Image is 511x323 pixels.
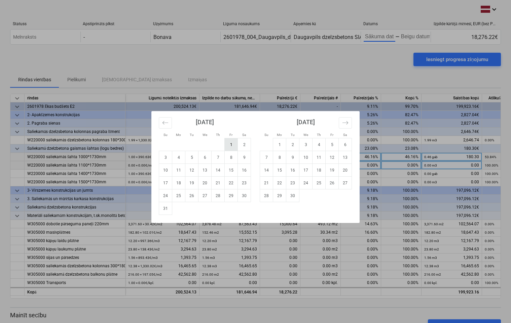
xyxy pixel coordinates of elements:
[326,164,339,177] td: Choose Friday, September 19, 2025 as your check-in date. It's available.
[172,189,185,202] td: Choose Monday, August 25, 2025 as your check-in date. It's available.
[317,133,321,137] small: Th
[225,164,238,177] td: Choose Friday, August 15, 2025 as your check-in date. It's available.
[151,111,360,223] div: Calendar
[238,164,251,177] td: Choose Saturday, August 16, 2025 as your check-in date. It's available.
[264,133,268,137] small: Su
[286,151,299,164] td: Choose Tuesday, September 9, 2025 as your check-in date. It's available.
[159,164,172,177] td: Choose Sunday, August 10, 2025 as your check-in date. It's available.
[299,151,313,164] td: Choose Wednesday, September 10, 2025 as your check-in date. It's available.
[212,189,225,202] td: Choose Thursday, August 28, 2025 as your check-in date. It's available.
[273,189,286,202] td: Choose Monday, September 29, 2025 as your check-in date. It's available.
[273,138,286,151] td: Choose Monday, September 1, 2025 as your check-in date. It's available.
[291,133,295,137] small: Tu
[260,177,273,189] td: Choose Sunday, September 21, 2025 as your check-in date. It's available.
[212,151,225,164] td: Choose Thursday, August 7, 2025 as your check-in date. It's available.
[225,138,238,151] td: Choose Friday, August 1, 2025 as your check-in date. It's available.
[260,151,273,164] td: Choose Sunday, September 7, 2025 as your check-in date. It's available.
[273,164,286,177] td: Choose Monday, September 15, 2025 as your check-in date. It's available.
[229,133,232,137] small: Fr
[176,133,181,137] small: Mo
[212,164,225,177] td: Choose Thursday, August 14, 2025 as your check-in date. It's available.
[225,189,238,202] td: Choose Friday, August 29, 2025 as your check-in date. It's available.
[185,151,198,164] td: Choose Tuesday, August 5, 2025 as your check-in date. It's available.
[313,151,326,164] td: Choose Thursday, September 11, 2025 as your check-in date. It's available.
[212,177,225,189] td: Choose Thursday, August 21, 2025 as your check-in date. It's available.
[260,164,273,177] td: Choose Sunday, September 14, 2025 as your check-in date. It's available.
[238,151,251,164] td: Choose Saturday, August 9, 2025 as your check-in date. It's available.
[172,164,185,177] td: Choose Monday, August 11, 2025 as your check-in date. It's available.
[286,189,299,202] td: Choose Tuesday, September 30, 2025 as your check-in date. It's available.
[260,189,273,202] td: Choose Sunday, September 28, 2025 as your check-in date. It's available.
[159,177,172,189] td: Choose Sunday, August 17, 2025 as your check-in date. It's available.
[313,177,326,189] td: Choose Thursday, September 25, 2025 as your check-in date. It's available.
[196,119,214,126] strong: [DATE]
[159,151,172,164] td: Choose Sunday, August 3, 2025 as your check-in date. It's available.
[159,117,172,129] button: Move backward to switch to the previous month.
[203,133,207,137] small: We
[185,177,198,189] td: Choose Tuesday, August 19, 2025 as your check-in date. It's available.
[198,189,212,202] td: Choose Wednesday, August 27, 2025 as your check-in date. It's available.
[159,202,172,215] td: Choose Sunday, August 31, 2025 as your check-in date. It's available.
[326,138,339,151] td: Choose Friday, September 5, 2025 as your check-in date. It's available.
[198,177,212,189] td: Choose Wednesday, August 20, 2025 as your check-in date. It's available.
[190,133,194,137] small: Tu
[238,189,251,202] td: Choose Saturday, August 30, 2025 as your check-in date. It's available.
[343,133,347,137] small: Sa
[198,151,212,164] td: Choose Wednesday, August 6, 2025 as your check-in date. It's available.
[286,138,299,151] td: Choose Tuesday, September 2, 2025 as your check-in date. It's available.
[216,133,220,137] small: Th
[185,189,198,202] td: Choose Tuesday, August 26, 2025 as your check-in date. It's available.
[172,151,185,164] td: Choose Monday, August 4, 2025 as your check-in date. It's available.
[238,177,251,189] td: Choose Saturday, August 23, 2025 as your check-in date. It's available.
[273,177,286,189] td: Choose Monday, September 22, 2025 as your check-in date. It's available.
[303,133,308,137] small: We
[172,177,185,189] td: Choose Monday, August 18, 2025 as your check-in date. It's available.
[339,138,352,151] td: Choose Saturday, September 6, 2025 as your check-in date. It's available.
[286,164,299,177] td: Choose Tuesday, September 16, 2025 as your check-in date. It's available.
[299,164,313,177] td: Choose Wednesday, September 17, 2025 as your check-in date. It's available.
[326,177,339,189] td: Choose Friday, September 26, 2025 as your check-in date. It's available.
[313,138,326,151] td: Choose Thursday, September 4, 2025 as your check-in date. It's available.
[198,164,212,177] td: Choose Wednesday, August 13, 2025 as your check-in date. It's available.
[225,151,238,164] td: Choose Friday, August 8, 2025 as your check-in date. It's available.
[313,164,326,177] td: Choose Thursday, September 18, 2025 as your check-in date. It's available.
[273,151,286,164] td: Choose Monday, September 8, 2025 as your check-in date. It's available.
[339,177,352,189] td: Choose Saturday, September 27, 2025 as your check-in date. It's available.
[339,151,352,164] td: Choose Saturday, September 13, 2025 as your check-in date. It's available.
[185,164,198,177] td: Choose Tuesday, August 12, 2025 as your check-in date. It's available.
[339,117,352,129] button: Move forward to switch to the next month.
[297,119,315,126] strong: [DATE]
[225,177,238,189] td: Choose Friday, August 22, 2025 as your check-in date. It's available.
[277,133,282,137] small: Mo
[242,133,246,137] small: Sa
[286,177,299,189] td: Choose Tuesday, September 23, 2025 as your check-in date. It's available.
[163,133,168,137] small: Su
[238,138,251,151] td: Choose Saturday, August 2, 2025 as your check-in date. It's available.
[330,133,333,137] small: Fr
[159,189,172,202] td: Choose Sunday, August 24, 2025 as your check-in date. It's available.
[326,151,339,164] td: Choose Friday, September 12, 2025 as your check-in date. It's available.
[299,177,313,189] td: Choose Wednesday, September 24, 2025 as your check-in date. It's available.
[339,164,352,177] td: Choose Saturday, September 20, 2025 as your check-in date. It's available.
[299,138,313,151] td: Choose Wednesday, September 3, 2025 as your check-in date. It's available.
